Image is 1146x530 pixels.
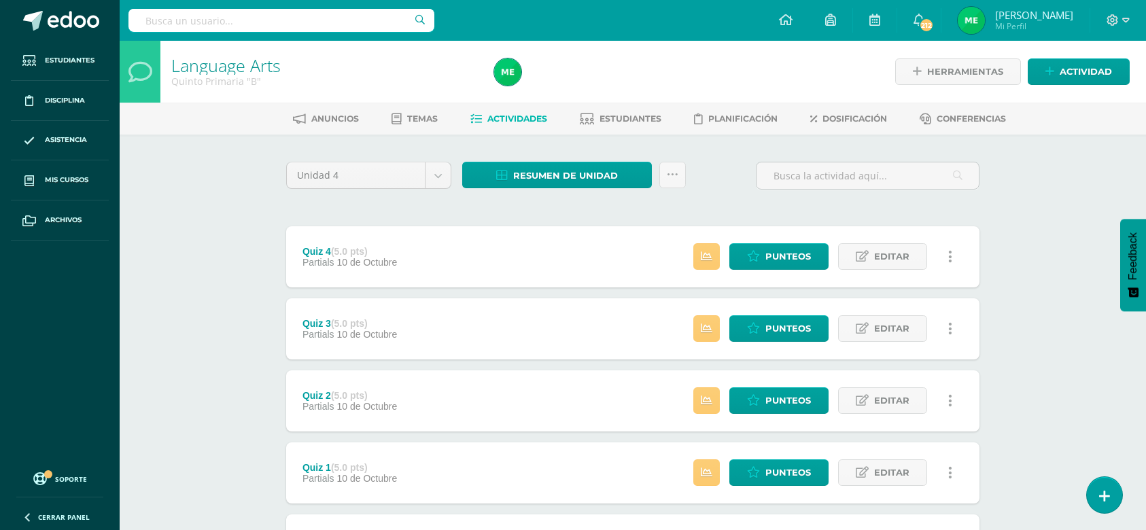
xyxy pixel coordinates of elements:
span: Anuncios [311,113,359,124]
span: Editar [874,316,909,341]
a: Temas [392,108,438,130]
span: Punteos [765,316,811,341]
a: Soporte [16,469,103,487]
a: Anuncios [293,108,359,130]
img: a2535e102792dd4727d5fe42d999ccec.png [494,58,521,86]
a: Resumen de unidad [462,162,652,188]
span: Cerrar panel [38,512,90,522]
button: Feedback - Mostrar encuesta [1120,219,1146,311]
a: Estudiantes [580,108,661,130]
a: Punteos [729,459,829,486]
span: Disciplina [45,95,85,106]
span: Archivos [45,215,82,226]
a: Punteos [729,387,829,414]
span: Editar [874,460,909,485]
span: Partials [302,401,334,412]
span: Asistencia [45,135,87,145]
span: Mis cursos [45,175,88,185]
span: Partials [302,257,334,268]
span: Resumen de unidad [513,163,618,188]
img: a2535e102792dd4727d5fe42d999ccec.png [958,7,985,34]
input: Busca la actividad aquí... [757,162,979,189]
span: Actividades [487,113,547,124]
span: Mi Perfil [995,20,1073,32]
div: Quiz 1 [302,462,397,473]
a: Actividades [470,108,547,130]
div: Quiz 2 [302,390,397,401]
span: Herramientas [927,59,1003,84]
span: Editar [874,388,909,413]
a: Actividad [1028,58,1130,85]
div: Quiz 4 [302,246,397,257]
a: Mis cursos [11,160,109,200]
a: Estudiantes [11,41,109,81]
span: Editar [874,244,909,269]
span: 10 de Octubre [336,473,397,484]
span: Partials [302,473,334,484]
h1: Language Arts [171,56,478,75]
strong: (5.0 pts) [331,318,368,329]
input: Busca un usuario... [128,9,434,32]
span: Partials [302,329,334,340]
a: Planificación [694,108,778,130]
a: Unidad 4 [287,162,451,188]
span: Actividad [1060,59,1112,84]
span: Unidad 4 [297,162,415,188]
a: Language Arts [171,54,281,77]
span: Estudiantes [600,113,661,124]
span: Punteos [765,244,811,269]
a: Herramientas [895,58,1021,85]
a: Asistencia [11,121,109,161]
span: Temas [407,113,438,124]
span: 212 [919,18,934,33]
span: Planificación [708,113,778,124]
span: [PERSON_NAME] [995,8,1073,22]
strong: (5.0 pts) [331,246,368,257]
strong: (5.0 pts) [331,390,368,401]
span: Soporte [55,474,87,484]
div: Quiz 3 [302,318,397,329]
span: Estudiantes [45,55,94,66]
a: Punteos [729,315,829,342]
div: Quinto Primaria 'B' [171,75,478,88]
a: Archivos [11,200,109,241]
a: Disciplina [11,81,109,121]
span: Conferencias [937,113,1006,124]
span: 10 de Octubre [336,329,397,340]
span: 10 de Octubre [336,257,397,268]
strong: (5.0 pts) [331,462,368,473]
span: Punteos [765,388,811,413]
a: Punteos [729,243,829,270]
a: Dosificación [810,108,887,130]
a: Conferencias [920,108,1006,130]
span: Punteos [765,460,811,485]
span: 10 de Octubre [336,401,397,412]
span: Feedback [1127,232,1139,280]
span: Dosificación [822,113,887,124]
